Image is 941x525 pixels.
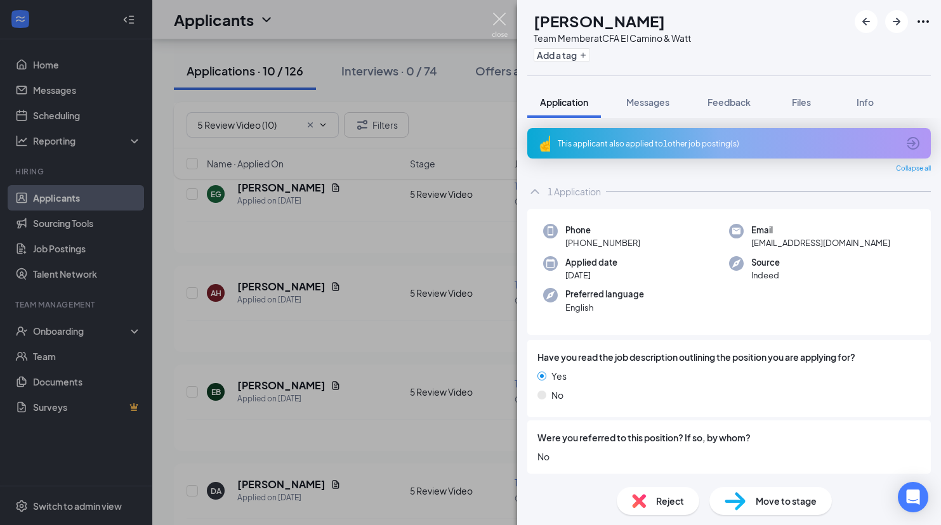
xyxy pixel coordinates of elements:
span: Source [751,256,780,269]
span: Application [540,96,588,108]
span: [DATE] [565,269,617,282]
svg: ChevronUp [527,184,543,199]
span: Move to stage [756,494,817,508]
span: [EMAIL_ADDRESS][DOMAIN_NAME] [751,237,890,249]
span: No [551,388,563,402]
span: [PHONE_NUMBER] [565,237,640,249]
svg: ArrowCircle [905,136,921,151]
svg: Ellipses [916,14,931,29]
span: English [565,301,644,314]
span: Messages [626,96,669,108]
span: Yes [551,369,567,383]
span: Reject [656,494,684,508]
h1: [PERSON_NAME] [534,10,665,32]
svg: Plus [579,51,587,59]
span: Files [792,96,811,108]
span: Phone [565,224,640,237]
span: Email [751,224,890,237]
div: Team Member at CFA El Camino & Watt [534,32,691,44]
span: Collapse all [896,164,931,174]
svg: ArrowLeftNew [859,14,874,29]
span: No [537,450,921,463]
span: Indeed [751,269,780,282]
span: Preferred language [565,288,644,301]
button: PlusAdd a tag [534,48,590,62]
div: This applicant also applied to 1 other job posting(s) [558,138,898,149]
span: Info [857,96,874,108]
button: ArrowLeftNew [855,10,878,33]
svg: ArrowRight [889,14,904,29]
button: ArrowRight [885,10,908,33]
span: Were you referred to this position? If so, by whom? [537,431,751,444]
div: Open Intercom Messenger [898,482,928,512]
div: 1 Application [548,185,601,198]
span: Have you read the job description outlining the position you are applying for? [537,350,855,364]
span: Applied date [565,256,617,269]
span: Feedback [707,96,751,108]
